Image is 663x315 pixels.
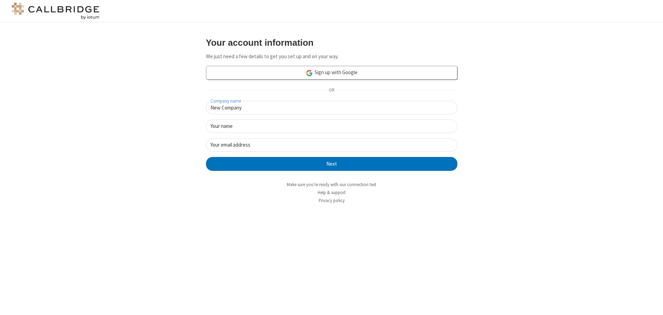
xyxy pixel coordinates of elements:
input: Company name [206,101,457,114]
img: google-icon.png [305,69,313,77]
a: Help & support [318,190,346,195]
a: Sign up with Google [206,66,457,80]
input: Your email address [206,138,457,152]
a: Make sure you're ready with our connection test [287,182,376,187]
h3: Your account information [206,38,457,47]
img: logo@2x.png [10,3,101,19]
span: OR [326,86,337,95]
button: Next [206,157,457,171]
input: Your name [206,120,457,133]
a: Privacy policy [319,198,345,203]
p: We just need a few details to get you set up and on your way. [206,53,457,61]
